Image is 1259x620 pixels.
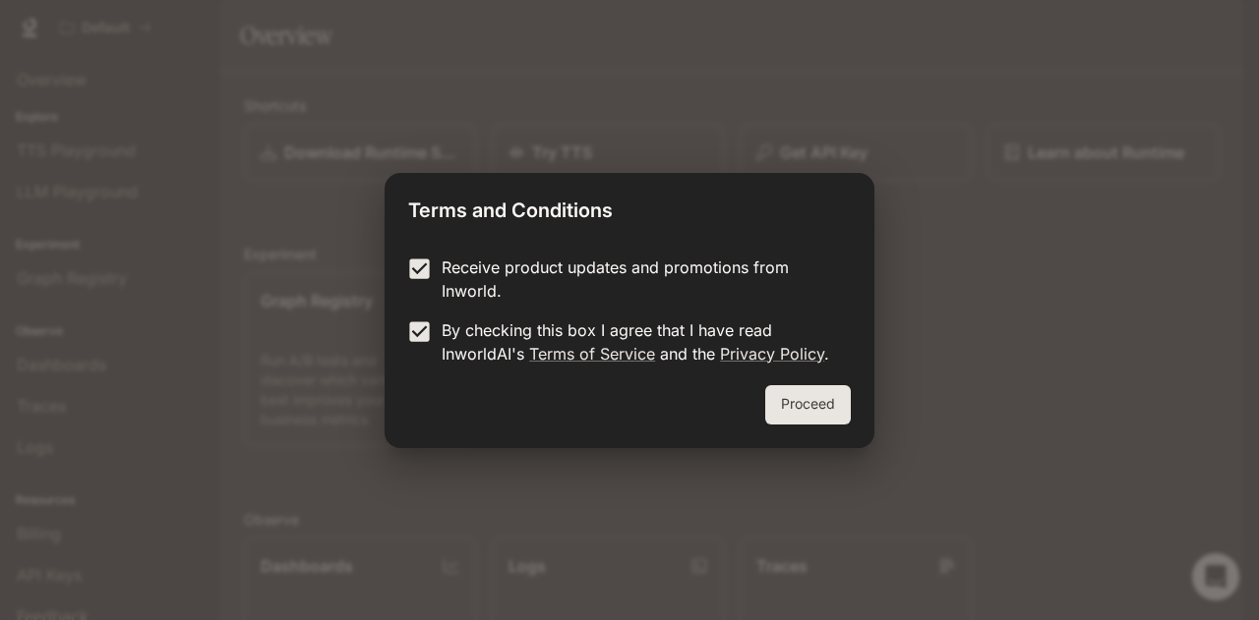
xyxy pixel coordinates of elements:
button: Proceed [765,385,851,424]
p: By checking this box I agree that I have read InworldAI's and the . [442,318,835,366]
h2: Terms and Conditions [385,173,874,240]
p: Receive product updates and promotions from Inworld. [442,255,835,303]
a: Terms of Service [529,344,655,364]
a: Privacy Policy [720,344,824,364]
